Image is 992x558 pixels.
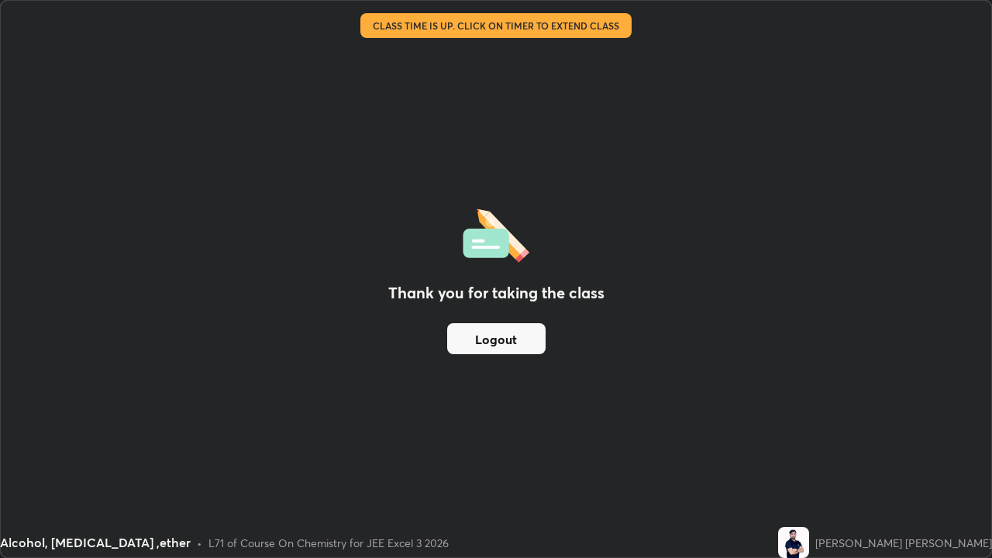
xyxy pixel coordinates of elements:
[197,535,202,551] div: •
[778,527,809,558] img: f04c8266e3ea42ddb24b9a5e623edb63.jpg
[463,204,529,263] img: offlineFeedback.1438e8b3.svg
[208,535,449,551] div: L71 of Course On Chemistry for JEE Excel 3 2026
[815,535,992,551] div: [PERSON_NAME] [PERSON_NAME]
[388,281,604,305] h2: Thank you for taking the class
[447,323,546,354] button: Logout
